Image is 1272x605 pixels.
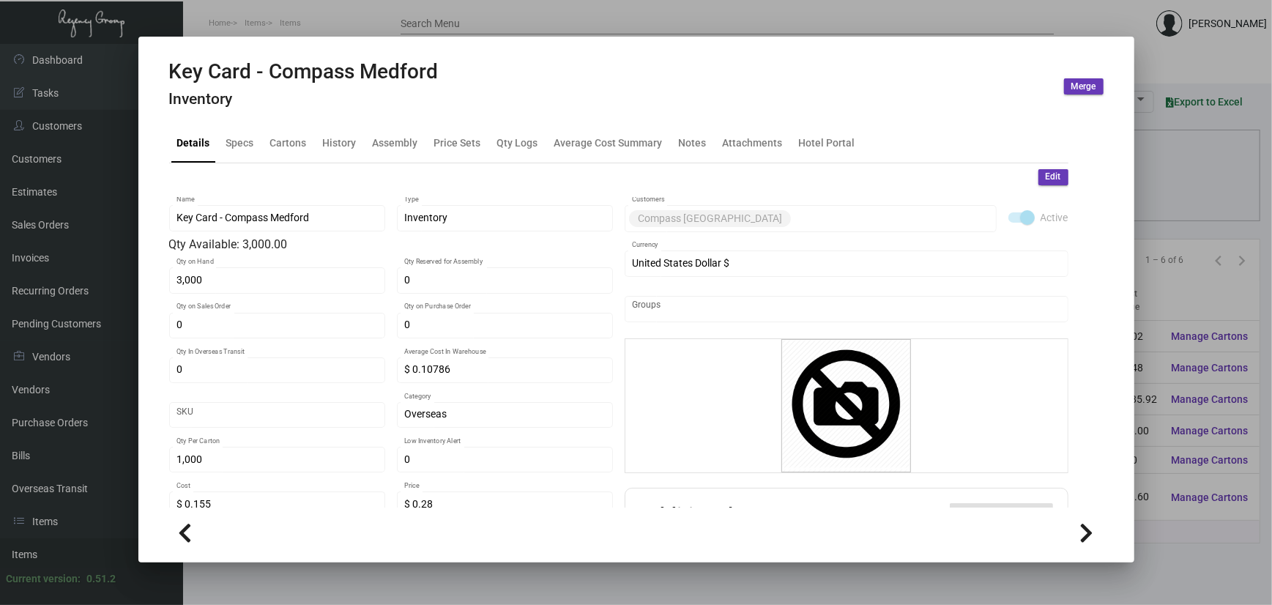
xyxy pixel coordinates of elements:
div: Notes [679,135,707,150]
span: Active [1041,209,1068,226]
input: Add new.. [794,212,989,224]
div: Qty Logs [497,135,538,150]
span: Edit [1046,171,1061,183]
h2: Key Card - Compass Medford [169,59,439,84]
button: Merge [1064,78,1104,94]
input: Add new.. [632,303,1060,315]
div: Cartons [270,135,307,150]
div: Current version: [6,571,81,587]
div: 0.51.2 [86,571,116,587]
div: Specs [226,135,254,150]
h4: Inventory [169,90,439,108]
span: Merge [1071,81,1096,93]
div: Details [177,135,210,150]
button: Edit [1038,169,1068,185]
h2: Additional Fees [640,503,782,530]
mat-chip: Compass [GEOGRAPHIC_DATA] [629,210,791,227]
div: Price Sets [434,135,481,150]
div: Qty Available: 3,000.00 [169,236,613,253]
button: Add Additional Fee [950,503,1053,530]
div: Assembly [373,135,418,150]
div: Average Cost Summary [554,135,663,150]
div: History [323,135,357,150]
div: Hotel Portal [799,135,855,150]
div: Attachments [723,135,783,150]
